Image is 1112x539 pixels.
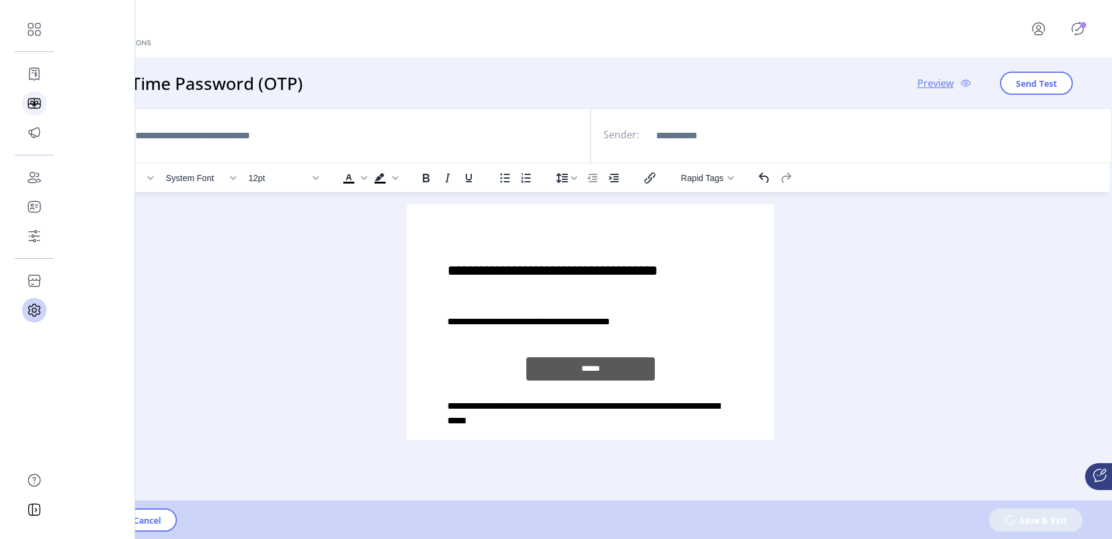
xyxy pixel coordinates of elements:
[161,169,241,187] button: Font System Font
[407,204,774,440] iframe: Rich Text Area
[338,169,369,187] div: Text color Black
[458,169,479,187] button: Underline
[10,10,357,264] body: Rich Text Area. Press ALT-0 for help.
[681,173,724,183] span: Rapid Tags
[603,128,639,141] label: Sender:
[676,169,739,187] button: Rapid Tags
[582,169,603,187] button: Decrease indent
[1014,14,1068,43] button: menu
[370,169,400,187] div: Background color Black
[133,514,161,527] span: Cancel
[754,169,775,187] button: Undo
[494,169,515,187] button: Bullet list
[166,173,226,183] span: System Font
[244,169,323,187] button: Font size 12pt
[552,169,581,187] button: Line height
[640,169,660,187] button: Insert/edit link
[248,173,308,183] span: 12pt
[775,169,796,187] button: Redo
[516,169,537,187] button: Numbered list
[603,169,624,187] button: Increase indent
[437,169,458,187] button: Italic
[118,508,177,532] button: Cancel
[1000,72,1073,95] button: Send Test
[1016,77,1057,90] span: Send Test
[917,76,953,91] span: Preview
[416,169,436,187] button: Bold
[93,70,308,96] h3: One Time Password (OTP)
[1068,19,1088,39] button: Publisher Panel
